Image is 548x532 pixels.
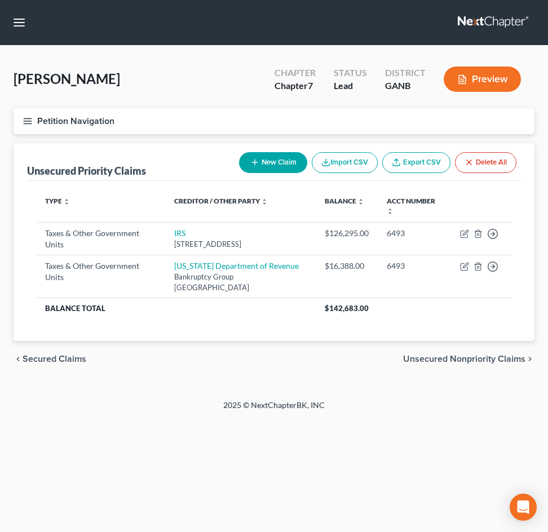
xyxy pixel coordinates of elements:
[325,304,369,313] span: $142,683.00
[174,239,307,250] div: [STREET_ADDRESS]
[403,354,525,363] span: Unsecured Nonpriority Claims
[14,108,534,134] button: Petition Navigation
[325,197,364,205] a: Balance unfold_more
[275,66,316,79] div: Chapter
[45,197,70,205] a: Type unfold_more
[387,228,442,239] div: 6493
[174,228,185,238] a: IRS
[385,66,426,79] div: District
[382,152,450,173] a: Export CSV
[403,354,534,363] button: Unsecured Nonpriority Claims chevron_right
[312,152,378,173] button: Import CSV
[308,80,313,91] span: 7
[36,298,316,318] th: Balance Total
[387,197,435,215] a: Acct Number unfold_more
[525,354,534,363] i: chevron_right
[261,198,268,205] i: unfold_more
[510,494,537,521] div: Open Intercom Messenger
[334,79,367,92] div: Lead
[385,79,426,92] div: GANB
[174,197,268,205] a: Creditor / Other Party unfold_more
[334,66,367,79] div: Status
[239,152,307,173] button: New Claim
[357,198,364,205] i: unfold_more
[275,79,316,92] div: Chapter
[444,66,521,92] button: Preview
[387,260,442,272] div: 6493
[174,272,307,292] div: Bankruptcy Group [GEOGRAPHIC_DATA]
[71,400,477,420] div: 2025 © NextChapterBK, INC
[27,164,146,178] div: Unsecured Priority Claims
[45,228,156,250] div: Taxes & Other Government Units
[325,228,369,239] div: $126,295.00
[325,260,369,272] div: $16,388.00
[387,208,394,215] i: unfold_more
[45,260,156,283] div: Taxes & Other Government Units
[455,152,516,173] button: Delete All
[63,198,70,205] i: unfold_more
[14,354,23,363] i: chevron_left
[14,354,86,363] button: chevron_left Secured Claims
[23,354,86,363] span: Secured Claims
[174,261,299,271] a: [US_STATE] Department of Revenue
[14,70,120,87] span: [PERSON_NAME]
